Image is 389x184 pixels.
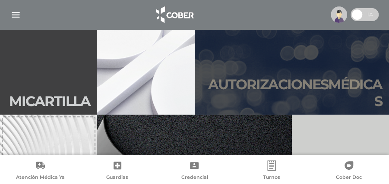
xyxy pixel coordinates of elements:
[202,76,383,109] h2: Autori zaciones médicas
[106,174,128,182] span: Guardias
[2,160,79,182] a: Atención Médica Ya
[79,160,156,182] a: Guardias
[181,174,208,182] span: Credencial
[9,93,90,109] h2: Mi car tilla
[16,174,65,182] span: Atención Médica Ya
[156,160,233,182] a: Credencial
[336,174,362,182] span: Cober Doc
[10,9,21,20] img: Cober_menu-lines-white.svg
[310,160,387,182] a: Cober Doc
[331,6,347,23] img: profile-placeholder.svg
[233,160,310,182] a: Turnos
[263,174,280,182] span: Turnos
[152,4,197,25] img: logo_cober_home-white.png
